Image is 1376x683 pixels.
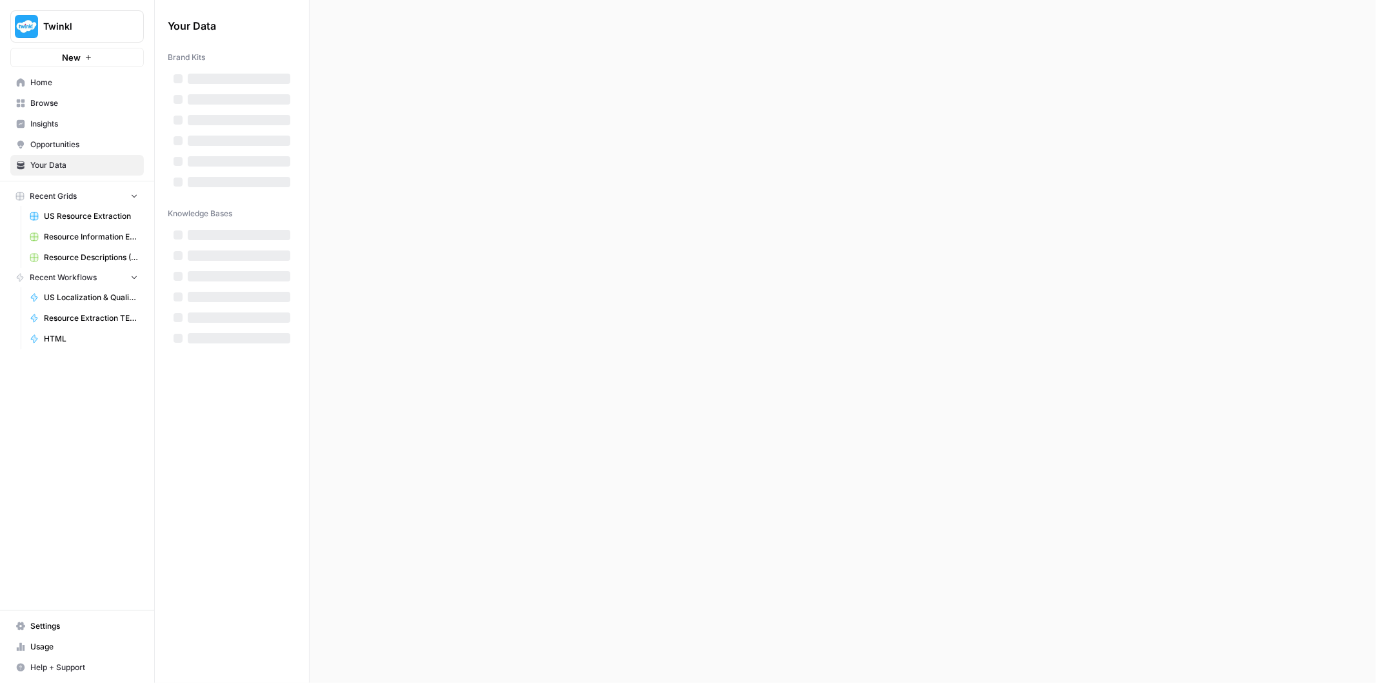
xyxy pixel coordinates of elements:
[30,118,138,130] span: Insights
[10,114,144,134] a: Insights
[10,48,144,67] button: New
[44,231,138,243] span: Resource Information Extraction Grid (1)
[30,620,138,632] span: Settings
[30,662,138,673] span: Help + Support
[10,637,144,657] a: Usage
[10,93,144,114] a: Browse
[24,287,144,308] a: US Localization & Quality Check
[10,10,144,43] button: Workspace: Twinkl
[10,187,144,206] button: Recent Grids
[44,252,138,263] span: Resource Descriptions (+Flair)
[30,159,138,171] span: Your Data
[62,51,81,64] span: New
[30,190,77,202] span: Recent Grids
[10,155,144,176] a: Your Data
[30,77,138,88] span: Home
[44,210,138,222] span: US Resource Extraction
[24,227,144,247] a: Resource Information Extraction Grid (1)
[168,208,232,219] span: Knowledge Bases
[44,333,138,345] span: HTML
[43,20,121,33] span: Twinkl
[24,206,144,227] a: US Resource Extraction
[10,72,144,93] a: Home
[168,52,205,63] span: Brand Kits
[168,18,281,34] span: Your Data
[10,657,144,678] button: Help + Support
[30,272,97,283] span: Recent Workflows
[24,308,144,329] a: Resource Extraction TEST
[30,641,138,653] span: Usage
[10,134,144,155] a: Opportunities
[30,139,138,150] span: Opportunities
[24,247,144,268] a: Resource Descriptions (+Flair)
[24,329,144,349] a: HTML
[10,616,144,637] a: Settings
[44,312,138,324] span: Resource Extraction TEST
[15,15,38,38] img: Twinkl Logo
[10,268,144,287] button: Recent Workflows
[30,97,138,109] span: Browse
[44,292,138,303] span: US Localization & Quality Check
